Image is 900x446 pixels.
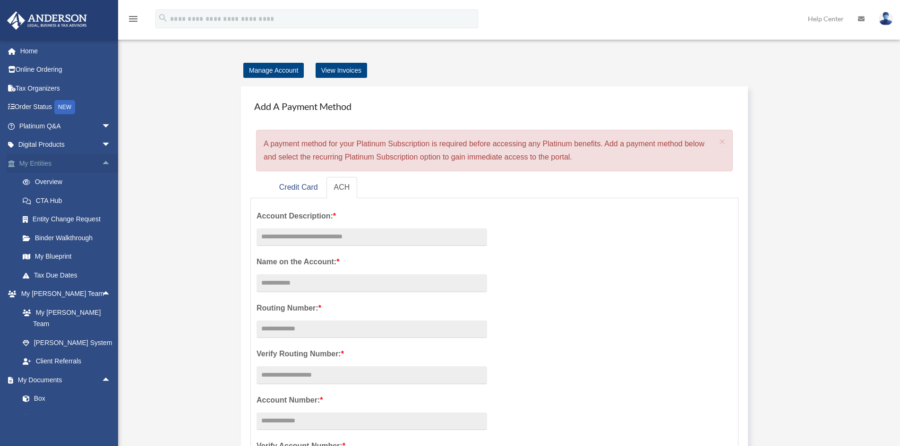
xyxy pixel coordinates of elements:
[13,303,125,333] a: My [PERSON_NAME] Team
[256,130,733,171] div: A payment method for your Platinum Subscription is required before accessing any Platinum benefit...
[7,98,125,117] a: Order StatusNEW
[13,228,125,247] a: Binder Walkthrough
[128,13,139,25] i: menu
[13,173,125,192] a: Overview
[54,100,75,114] div: NEW
[7,135,125,154] a: Digital Productsarrow_drop_down
[128,17,139,25] a: menu
[13,191,125,210] a: CTA Hub
[102,135,120,155] span: arrow_drop_down
[4,11,90,30] img: Anderson Advisors Platinum Portal
[250,96,738,117] h4: Add A Payment Method
[7,154,125,173] a: My Entitiesarrow_drop_up
[316,63,367,78] a: View Invoices
[272,177,326,198] a: Credit Card
[13,210,125,229] a: Entity Change Request
[13,408,125,427] a: Meeting Minutes
[7,79,125,98] a: Tax Organizers
[879,12,893,25] img: User Pic
[720,136,726,147] span: ×
[257,347,487,361] label: Verify Routing Number:
[102,117,120,136] span: arrow_drop_down
[13,352,125,371] a: Client Referrals
[243,63,304,78] a: Manage Account
[13,389,125,408] a: Box
[158,13,168,23] i: search
[7,285,125,303] a: My [PERSON_NAME] Teamarrow_drop_up
[257,210,487,223] label: Account Description:
[13,333,125,352] a: [PERSON_NAME] System
[257,394,487,407] label: Account Number:
[7,42,125,60] a: Home
[720,136,726,146] button: Close
[13,266,125,285] a: Tax Due Dates
[7,117,125,135] a: Platinum Q&Aarrow_drop_down
[257,255,487,269] label: Name on the Account:
[7,60,125,79] a: Online Ordering
[7,370,125,389] a: My Documentsarrow_drop_up
[326,177,358,198] a: ACH
[102,370,120,390] span: arrow_drop_up
[257,302,487,315] label: Routing Number:
[13,247,125,266] a: My Blueprint
[102,154,120,173] span: arrow_drop_up
[102,285,120,304] span: arrow_drop_up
